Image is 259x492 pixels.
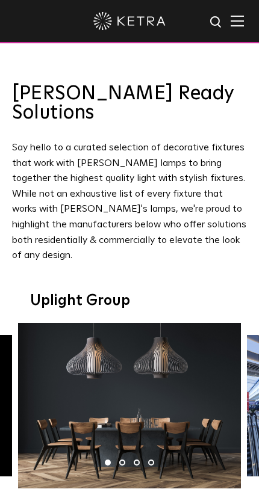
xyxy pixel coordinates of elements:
[231,15,244,26] img: Hamburger%20Nav.svg
[18,323,241,488] img: Uplight_Ketra_Image.jpg
[93,12,166,30] img: ketra-logo-2019-white
[12,140,247,263] div: Say hello to a curated selection of decorative fixtures that work with [PERSON_NAME] lamps to bri...
[209,15,224,30] img: search icon
[30,294,229,308] h4: Uplight Group
[12,84,247,123] h3: [PERSON_NAME] Ready Solutions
